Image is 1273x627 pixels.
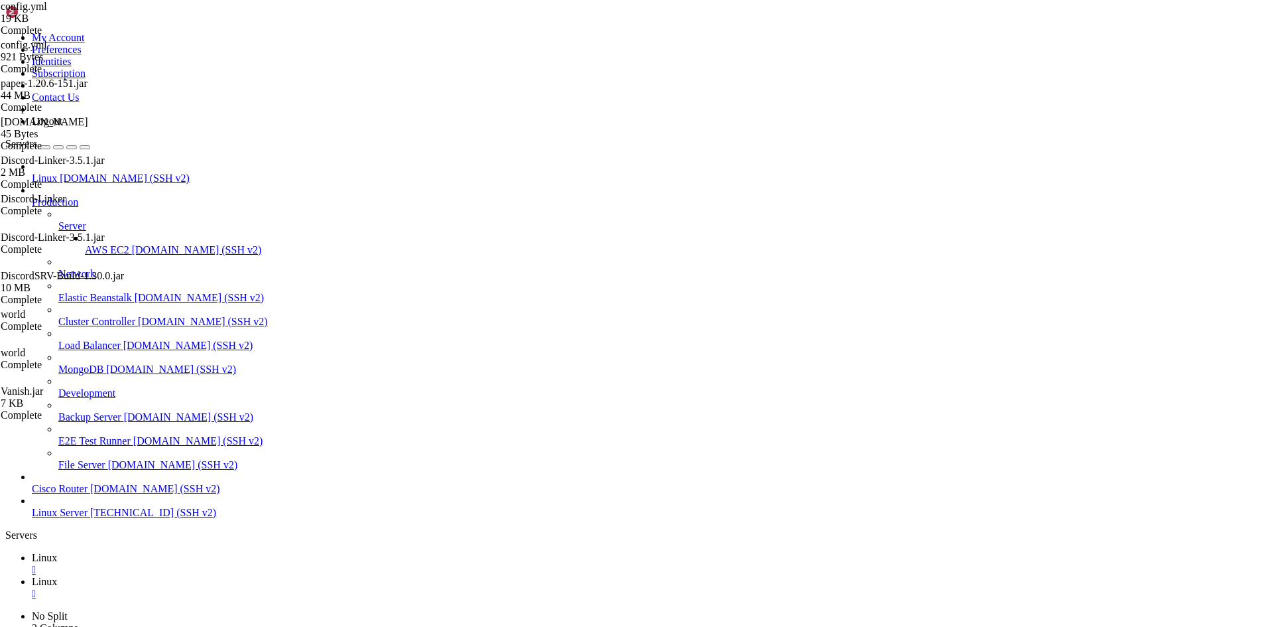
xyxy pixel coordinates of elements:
[1,13,133,25] div: 19 KB
[1,51,133,63] div: 921 Bytes
[1,39,133,63] span: config.yml
[1,294,133,306] div: Complete
[1,193,66,204] span: Discord-Linker
[1,25,133,36] div: Complete
[1,78,133,102] span: paper-1.20.6-151.jar
[1,347,25,358] span: world
[1,309,25,320] span: world
[1,39,47,50] span: config.yml
[1,116,88,127] span: [DOMAIN_NAME]
[1,90,133,102] div: 44 MB
[1,270,124,281] span: DiscordSRV-Build-1.30.0.jar
[1,232,105,243] span: Discord-Linker-3.5.1.jar
[1,1,47,12] span: config.yml
[1,155,133,178] span: Discord-Linker-3.5.1.jar
[1,167,133,178] div: 2 MB
[1,409,133,421] div: Complete
[1,128,133,140] div: 45 Bytes
[1,116,133,140] span: run.sh
[1,244,133,255] div: Complete
[1,359,133,371] div: Complete
[1,385,133,409] span: Vanish.jar
[1,320,133,332] div: Complete
[1,270,133,294] span: DiscordSRV-Build-1.30.0.jar
[1,102,133,113] div: Complete
[1,282,133,294] div: 10 MB
[1,78,88,89] span: paper-1.20.6-151.jar
[1,1,133,25] span: config.yml
[1,205,133,217] div: Complete
[1,178,133,190] div: Complete
[1,140,133,152] div: Complete
[1,155,105,166] span: Discord-Linker-3.5.1.jar
[1,63,133,75] div: Complete
[1,397,133,409] div: 7 KB
[1,385,43,397] span: Vanish.jar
